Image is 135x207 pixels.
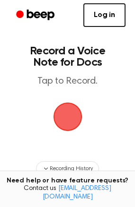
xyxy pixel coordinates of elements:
[6,185,129,201] span: Contact us
[17,45,118,68] h1: Record a Voice Note for Docs
[54,103,82,131] img: Beep Logo
[50,164,92,173] span: Recording History
[83,3,126,27] a: Log in
[9,6,63,25] a: Beep
[43,185,111,200] a: [EMAIL_ADDRESS][DOMAIN_NAME]
[17,76,118,87] p: Tap to Record.
[36,161,99,176] button: Recording History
